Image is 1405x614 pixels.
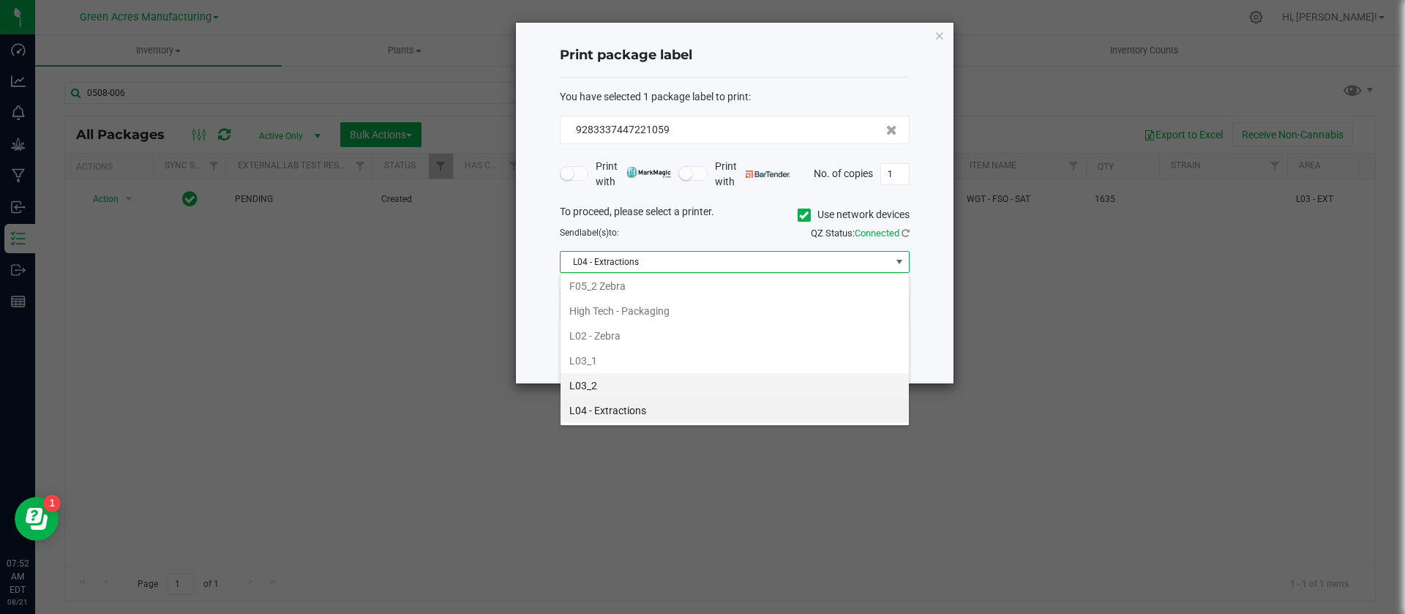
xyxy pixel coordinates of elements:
span: Print with [715,159,790,190]
iframe: Resource center unread badge [43,495,61,512]
li: L04 - Extractions [561,398,909,423]
img: bartender.png [746,171,790,178]
h4: Print package label [560,46,910,65]
li: F05_2 Zebra [561,274,909,299]
li: L03_1 [561,348,909,373]
div: Select a label template. [549,284,921,299]
img: mark_magic_cybra.png [626,167,671,178]
span: Print with [596,159,671,190]
div: To proceed, please select a printer. [549,204,921,226]
span: L04 - Extractions [561,252,891,272]
li: High Tech - Packaging [561,299,909,323]
span: No. of copies [814,167,873,179]
span: 9283337447221059 [576,124,670,135]
iframe: Resource center [15,497,59,541]
li: L03_2 [561,373,909,398]
div: : [560,89,910,105]
span: You have selected 1 package label to print [560,91,749,102]
li: L02 - Zebra [561,323,909,348]
span: QZ Status: [811,228,910,239]
label: Use network devices [798,207,910,222]
span: Connected [855,228,899,239]
span: Send to: [560,228,619,238]
span: label(s) [580,228,609,238]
